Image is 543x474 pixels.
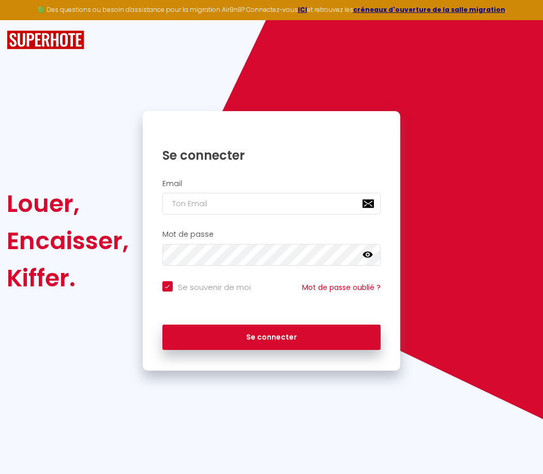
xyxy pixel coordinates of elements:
a: ICI [298,5,307,14]
a: créneaux d'ouverture de la salle migration [353,5,505,14]
a: Mot de passe oublié ? [302,282,381,293]
input: Ton Email [162,193,381,215]
div: Kiffer. [7,259,129,297]
div: Louer, [7,185,129,222]
h2: Mot de passe [162,230,381,239]
img: SuperHote logo [7,30,84,50]
button: Se connecter [162,325,381,350]
h1: Se connecter [162,147,381,163]
h2: Email [162,179,381,188]
div: Encaisser, [7,222,129,259]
